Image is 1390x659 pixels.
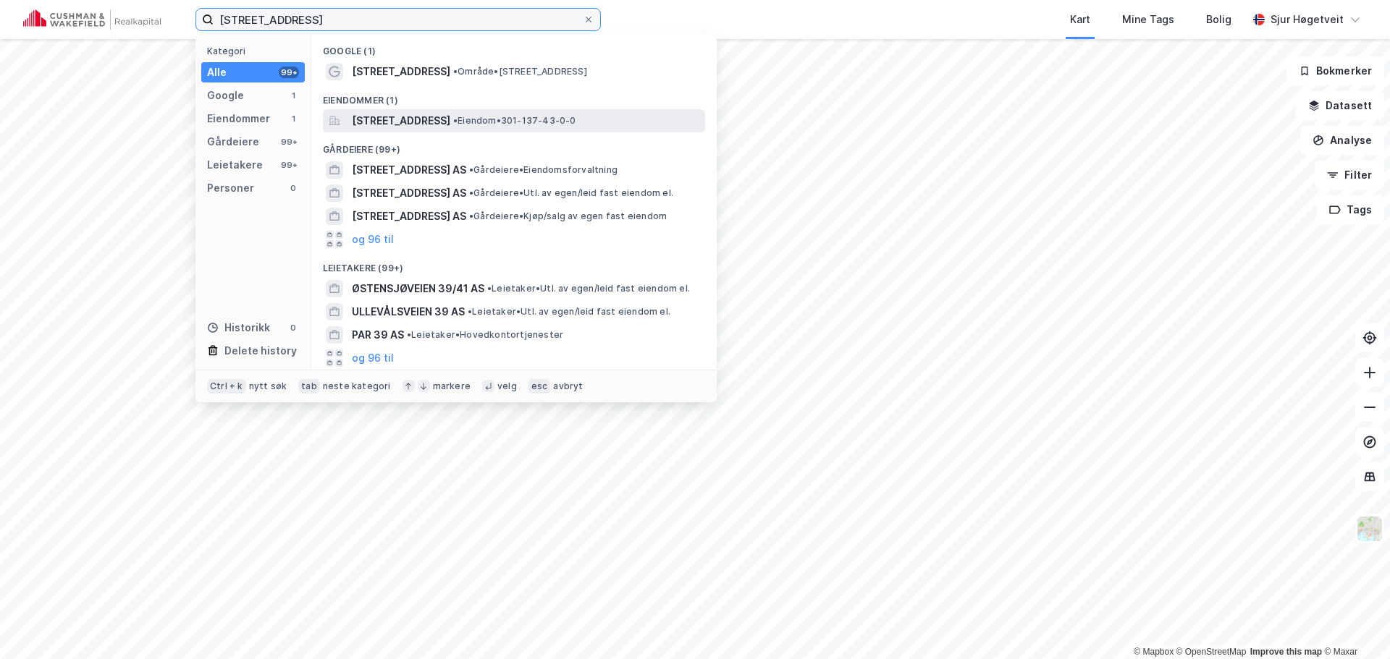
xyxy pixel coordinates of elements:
iframe: Chat Widget [1318,590,1390,659]
div: Mine Tags [1122,11,1174,28]
span: [STREET_ADDRESS] [352,112,450,129]
span: • [468,306,472,317]
button: og 96 til [352,231,394,248]
span: Gårdeiere • Utl. av egen/leid fast eiendom el. [469,187,673,199]
span: • [407,329,411,340]
input: Søk på adresse, matrikkel, gårdeiere, leietakere eller personer [214,9,583,30]
span: ULLEVÅLSVEIEN 39 AS [352,303,465,320]
button: Datasett [1296,91,1384,120]
a: Mapbox [1134,647,1174,657]
div: 1 [287,113,299,124]
span: Leietaker • Hovedkontortjenester [407,329,563,341]
div: Ctrl + k [207,379,246,394]
span: [STREET_ADDRESS] AS [352,161,466,179]
a: Improve this map [1250,647,1322,657]
button: og 96 til [352,349,394,367]
span: [STREET_ADDRESS] AS [352,184,466,202]
span: Gårdeiere • Eiendomsforvaltning [469,164,618,176]
div: Leietakere [207,156,263,174]
span: PAR 39 AS [352,326,404,344]
div: 99+ [279,67,299,78]
div: 0 [287,182,299,194]
div: markere [433,380,471,392]
div: Google [207,87,244,104]
div: esc [528,379,551,394]
div: Kart [1070,11,1090,28]
div: 99+ [279,159,299,171]
span: • [469,164,473,175]
span: • [469,187,473,198]
div: Sjur Høgetveit [1271,11,1344,28]
div: Leietakere (99+) [311,251,717,277]
span: • [453,115,458,126]
div: 1 [287,90,299,101]
img: Z [1356,515,1383,543]
span: [STREET_ADDRESS] AS [352,208,466,225]
div: Eiendommer [207,110,270,127]
span: • [487,283,492,294]
div: velg [497,380,517,392]
a: OpenStreetMap [1176,647,1247,657]
span: ØSTENSJØVEIEN 39/41 AS [352,280,484,297]
div: neste kategori [323,380,391,392]
div: Google (1) [311,34,717,60]
div: Eiendommer (1) [311,83,717,109]
div: Bolig [1206,11,1231,28]
img: cushman-wakefield-realkapital-logo.202ea83816669bd177139c58696a8fa1.svg [23,9,161,30]
div: Gårdeiere [207,133,259,150]
div: Delete history [224,342,297,360]
span: [STREET_ADDRESS] [352,63,450,80]
div: Kategori [207,46,305,56]
span: Leietaker • Utl. av egen/leid fast eiendom el. [468,306,670,318]
button: Analyse [1300,126,1384,155]
button: Tags [1317,195,1384,224]
span: Område • [STREET_ADDRESS] [453,66,587,77]
span: Eiendom • 301-137-43-0-0 [453,115,576,127]
div: nytt søk [249,380,287,392]
span: Gårdeiere • Kjøp/salg av egen fast eiendom [469,211,667,222]
div: tab [298,379,320,394]
div: avbryt [553,380,583,392]
button: Bokmerker [1286,56,1384,85]
span: Leietaker • Utl. av egen/leid fast eiendom el. [487,283,690,294]
span: • [453,66,458,77]
div: 0 [287,322,299,333]
button: Filter [1315,161,1384,190]
div: Historikk [207,319,270,336]
div: Gårdeiere (99+) [311,132,717,158]
span: • [469,211,473,221]
div: Kontrollprogram for chat [1318,590,1390,659]
div: 99+ [279,136,299,148]
div: Personer [207,179,254,197]
div: Alle [207,64,227,81]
